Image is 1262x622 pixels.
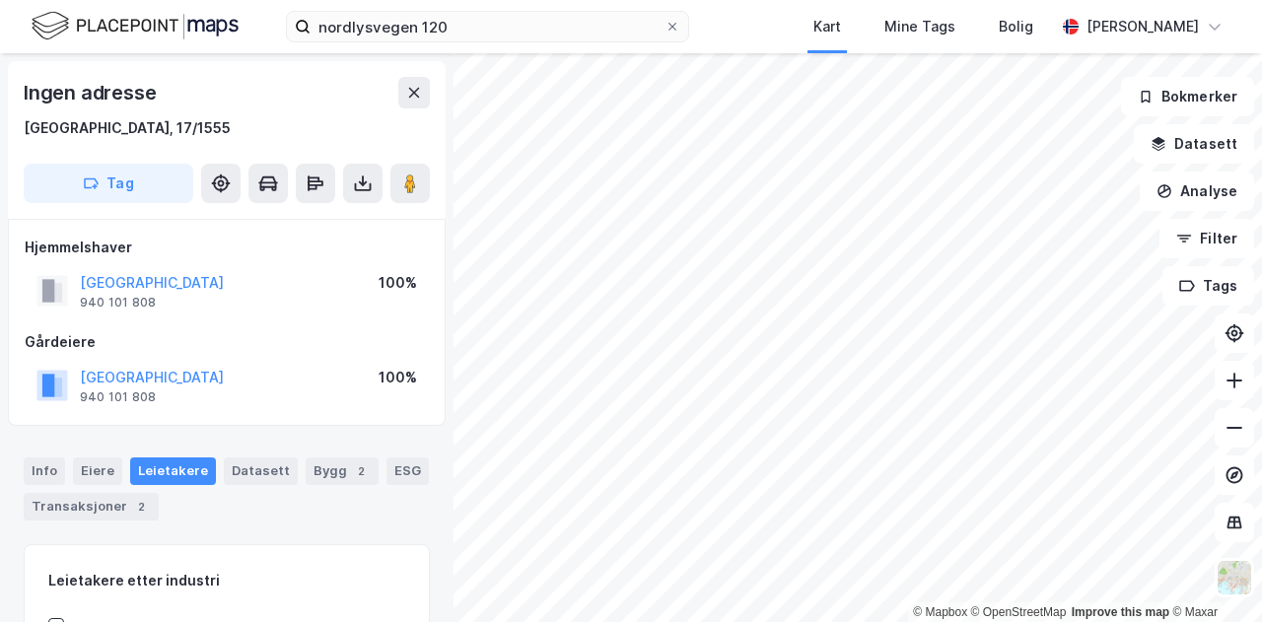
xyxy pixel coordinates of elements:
div: Info [24,457,65,485]
a: Mapbox [913,605,967,619]
div: Leietakere [130,457,216,485]
div: [PERSON_NAME] [1087,15,1199,38]
a: Improve this map [1072,605,1169,619]
div: Eiere [73,457,122,485]
button: Bokmerker [1121,77,1254,116]
img: logo.f888ab2527a4732fd821a326f86c7f29.svg [32,9,239,43]
button: Tags [1162,266,1254,306]
div: Hjemmelshaver [25,236,429,259]
div: Gårdeiere [25,330,429,354]
div: 2 [351,461,371,481]
div: 940 101 808 [80,295,156,311]
div: Bolig [999,15,1033,38]
div: Leietakere etter industri [48,569,405,592]
div: Kart [813,15,841,38]
button: Filter [1159,219,1254,258]
div: Transaksjoner [24,493,159,520]
div: Mine Tags [884,15,955,38]
button: Tag [24,164,193,203]
iframe: Chat Widget [1163,527,1262,622]
button: Analyse [1140,172,1254,211]
button: Datasett [1134,124,1254,164]
input: Søk på adresse, matrikkel, gårdeiere, leietakere eller personer [311,12,665,41]
div: ESG [386,457,429,485]
a: OpenStreetMap [971,605,1067,619]
div: [GEOGRAPHIC_DATA], 17/1555 [24,116,231,140]
div: Kontrollprogram for chat [1163,527,1262,622]
div: 2 [131,497,151,517]
div: 100% [379,271,417,295]
div: 940 101 808 [80,389,156,405]
div: 100% [379,366,417,389]
div: Datasett [224,457,298,485]
div: Ingen adresse [24,77,160,108]
div: Bygg [306,457,379,485]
